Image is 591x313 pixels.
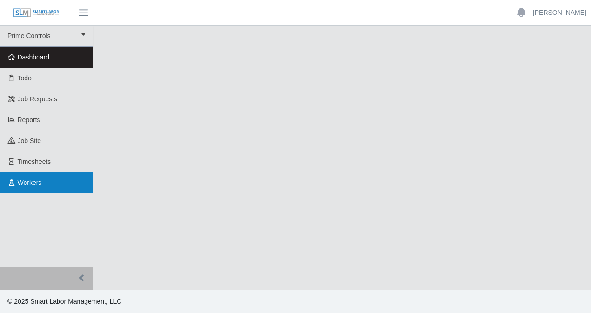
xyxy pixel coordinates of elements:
a: [PERSON_NAME] [533,8,586,18]
span: Timesheets [18,158,51,165]
span: Job Requests [18,95,58,103]
span: Dashboard [18,53,50,61]
span: Workers [18,179,42,186]
span: job site [18,137,41,144]
span: Reports [18,116,40,124]
span: © 2025 Smart Labor Management, LLC [7,298,121,305]
img: SLM Logo [13,8,59,18]
span: Todo [18,74,32,82]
